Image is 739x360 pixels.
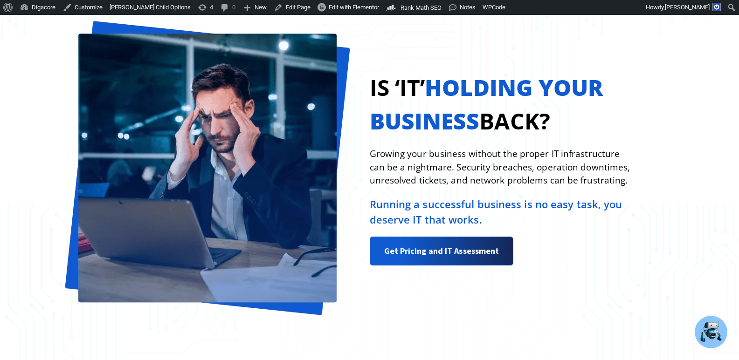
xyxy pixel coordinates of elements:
a: Get Pricing and IT Assessment [370,237,514,265]
img: Best IT infrastructure Services in NJ - Digacore [65,21,350,315]
h2: Is ‘IT’ back? [370,71,633,138]
span: Get Pricing and IT Assessment [384,242,499,260]
p: Running a successful business is no easy task, you deserve IT that works. [370,197,633,227]
span: Edit with Elementor [329,4,379,11]
p: Growing your business without the proper IT infrastructure can be a nightmare. Security breaches,... [370,147,633,187]
strong: holding your business [370,72,603,136]
span: [PERSON_NAME] [665,4,710,11]
span: Rank Math SEO [401,4,442,11]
